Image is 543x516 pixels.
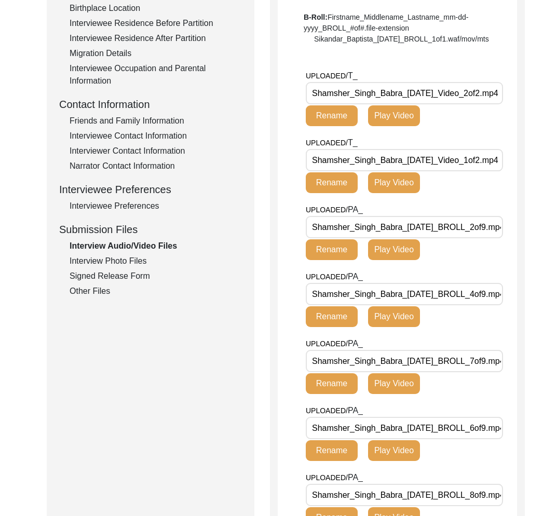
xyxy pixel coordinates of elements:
span: UPLOADED/ [306,406,348,415]
button: Play Video [368,306,420,327]
div: Interviewee Preferences [70,200,242,212]
span: UPLOADED/ [306,273,348,281]
button: Rename [306,373,358,394]
button: Play Video [368,172,420,193]
span: T_ [348,138,358,147]
button: Play Video [368,105,420,126]
span: UPLOADED/ [306,473,348,482]
button: Play Video [368,239,420,260]
button: Rename [306,105,358,126]
span: PA_ [348,406,363,415]
div: Signed Release Form [70,270,242,282]
button: Play Video [368,373,420,394]
span: PA_ [348,339,363,348]
div: Interviewee Residence Before Partition [70,17,242,30]
div: Interviewee Residence After Partition [70,32,242,45]
span: UPLOADED/ [306,206,348,214]
button: Rename [306,172,358,193]
div: Contact Information [59,97,242,112]
span: PA_ [348,473,363,482]
div: Interviewee Contact Information [70,130,242,142]
div: Interview Audio/Video Files [70,240,242,252]
button: Rename [306,239,358,260]
span: UPLOADED/ [306,340,348,348]
div: Other Files [70,285,242,297]
span: T_ [348,71,358,80]
span: PA_ [348,272,363,281]
span: UPLOADED/ [306,139,348,147]
div: Interview Photo Files [70,255,242,267]
b: B-Roll: [304,13,328,21]
button: Rename [306,440,358,461]
div: Birthplace Location [70,2,242,15]
div: Interviewee Preferences [59,182,242,197]
div: Narrator Contact Information [70,160,242,172]
span: PA_ [348,205,363,214]
div: Interviewer Contact Information [70,145,242,157]
div: Friends and Family Information [70,115,242,127]
div: Migration Details [70,47,242,60]
button: Play Video [368,440,420,461]
div: Interviewee Occupation and Parental Information [70,62,242,87]
button: Rename [306,306,358,327]
div: Submission Files [59,222,242,237]
span: UPLOADED/ [306,72,348,80]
